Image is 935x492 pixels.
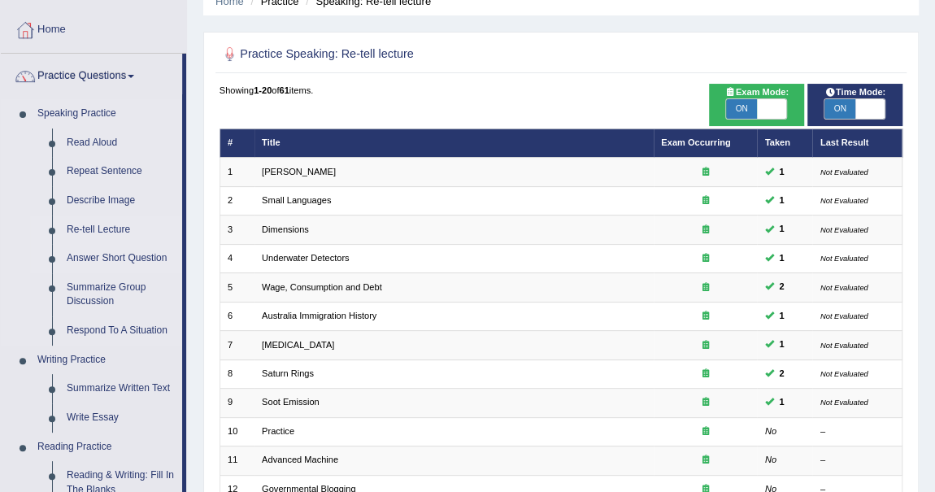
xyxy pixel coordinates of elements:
[774,165,789,180] span: You can still take this question
[774,337,789,352] span: You can still take this question
[30,433,182,462] a: Reading Practice
[1,54,182,94] a: Practice Questions
[220,359,254,388] td: 8
[220,302,254,330] td: 6
[30,99,182,128] a: Speaking Practice
[820,196,868,205] small: Not Evaluated
[262,311,376,320] a: Australia Immigration History
[220,446,254,475] td: 11
[819,85,890,100] span: Time Mode:
[220,44,643,65] h2: Practice Speaking: Re-tell lecture
[661,454,750,467] div: Exam occurring question
[774,367,789,381] span: You can still take this question
[661,425,750,438] div: Exam occurring question
[824,99,855,119] span: ON
[661,224,750,237] div: Exam occurring question
[59,403,182,433] a: Write Essay
[220,244,254,272] td: 4
[220,216,254,244] td: 3
[765,426,776,436] em: No
[279,85,289,95] b: 61
[59,273,182,316] a: Summarize Group Discussion
[757,128,812,157] th: Taken
[661,166,750,179] div: Exam occurring question
[262,282,382,292] a: Wage, Consumption and Debt
[774,280,789,294] span: You can still take this question
[254,128,654,157] th: Title
[262,224,309,234] a: Dimensions
[820,168,868,176] small: Not Evaluated
[719,85,794,100] span: Exam Mode:
[220,331,254,359] td: 7
[820,341,868,350] small: Not Evaluated
[812,128,902,157] th: Last Result
[262,426,294,436] a: Practice
[1,7,186,48] a: Home
[820,254,868,263] small: Not Evaluated
[774,222,789,237] span: You can still take this question
[220,186,254,215] td: 2
[661,339,750,352] div: Exam occurring question
[661,368,750,381] div: Exam occurring question
[820,311,868,320] small: Not Evaluated
[59,374,182,403] a: Summarize Written Text
[820,369,868,378] small: Not Evaluated
[220,84,903,97] div: Showing of items.
[820,225,868,234] small: Not Evaluated
[726,99,756,119] span: ON
[820,283,868,292] small: Not Evaluated
[59,128,182,158] a: Read Aloud
[59,186,182,216] a: Describe Image
[820,454,894,467] div: –
[820,398,868,407] small: Not Evaluated
[661,137,730,147] a: Exam Occurring
[709,84,805,126] div: Show exams occurring in exams
[765,455,776,464] em: No
[774,309,789,324] span: You can still take this question
[59,157,182,186] a: Repeat Sentence
[262,167,336,176] a: [PERSON_NAME]
[661,252,750,265] div: Exam occurring question
[262,340,334,350] a: [MEDICAL_DATA]
[220,128,254,157] th: #
[661,396,750,409] div: Exam occurring question
[661,194,750,207] div: Exam occurring question
[220,389,254,417] td: 9
[262,455,338,464] a: Advanced Machine
[59,244,182,273] a: Answer Short Question
[262,397,320,407] a: Soot Emission
[59,216,182,245] a: Re-tell Lecture
[220,158,254,186] td: 1
[774,251,789,266] span: You can still take this question
[661,310,750,323] div: Exam occurring question
[220,417,254,446] td: 10
[59,316,182,346] a: Respond To A Situation
[262,368,314,378] a: Saturn Rings
[254,85,272,95] b: 1-20
[30,346,182,375] a: Writing Practice
[774,395,789,410] span: You can still take this question
[661,281,750,294] div: Exam occurring question
[774,194,789,208] span: You can still take this question
[262,253,349,263] a: Underwater Detectors
[220,273,254,302] td: 5
[262,195,331,205] a: Small Languages
[820,425,894,438] div: –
